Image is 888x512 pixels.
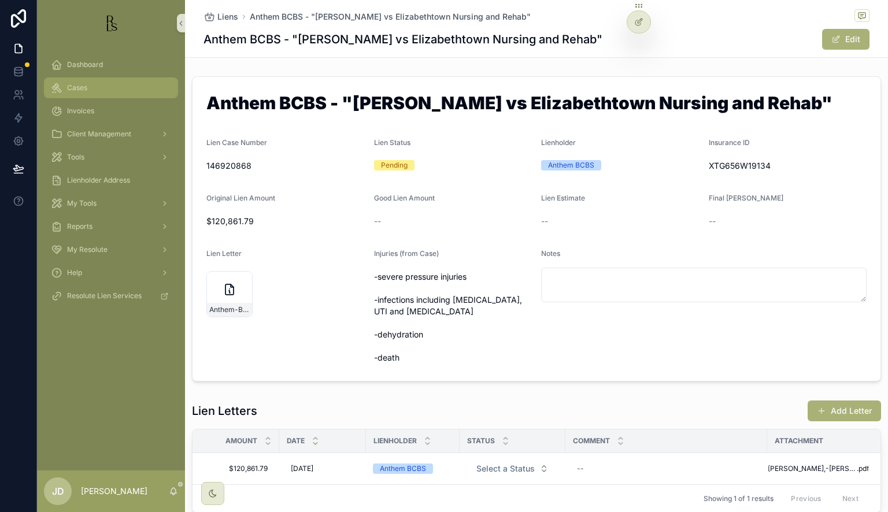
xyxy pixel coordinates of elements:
[67,222,92,231] span: Reports
[67,199,97,208] span: My Tools
[102,14,120,32] img: App logo
[44,193,178,214] a: My Tools
[206,138,267,147] span: Lien Case Number
[374,249,439,258] span: Injuries (from Case)
[467,458,558,480] a: Select Button
[541,249,560,258] span: Notes
[192,403,257,419] h1: Lien Letters
[768,464,869,473] a: [PERSON_NAME],-[PERSON_NAME]---from-Anthem-lien-09-05-25.pdf
[287,436,305,446] span: Date
[44,216,178,237] a: Reports
[709,138,750,147] span: Insurance ID
[44,239,178,260] a: My Resolute
[44,77,178,98] a: Cases
[206,160,365,172] span: 146920868
[476,463,535,474] span: Select a Status
[37,46,185,321] div: scrollable content
[541,138,576,147] span: Lienholder
[577,464,584,473] div: --
[44,170,178,191] a: Lienholder Address
[209,305,250,314] span: Anthem-BCBS-initial-lien-request-08-07-2025
[52,484,64,498] span: JD
[286,459,359,478] a: [DATE]
[203,11,238,23] a: Liens
[704,494,774,503] span: Showing 1 of 1 results
[374,194,435,202] span: Good Lien Amount
[44,101,178,121] a: Invoices
[211,464,268,473] span: $120,861.79
[709,194,783,202] span: Final [PERSON_NAME]
[291,464,313,473] span: [DATE]
[374,271,532,363] span: -severe pressure injuries -infections including [MEDICAL_DATA], UTI and [MEDICAL_DATA] -dehydrati...
[67,291,142,300] span: Resolute Lien Services
[374,138,410,147] span: Lien Status
[206,94,867,116] h1: Anthem BCBS - "[PERSON_NAME] vs Elizabethtown Nursing and Rehab"
[541,194,585,202] span: Lien Estimate
[548,160,594,170] div: Anthem BCBS
[467,436,495,446] span: Status
[541,216,548,227] span: --
[573,436,610,446] span: Comment
[467,458,558,479] button: Select Button
[225,436,257,446] span: Amount
[67,129,131,139] span: Client Management
[44,54,178,75] a: Dashboard
[374,216,381,227] span: --
[67,106,94,116] span: Invoices
[81,485,147,497] p: [PERSON_NAME]
[206,459,272,478] a: $120,861.79
[373,463,453,474] a: Anthem BCBS
[808,400,881,421] button: Add Letter
[380,463,426,474] div: Anthem BCBS
[373,436,417,446] span: Lienholder
[206,194,275,202] span: Original Lien Amount
[822,29,869,50] button: Edit
[44,147,178,168] a: Tools
[768,464,857,473] span: [PERSON_NAME],-[PERSON_NAME]---from-Anthem-lien-09-05-25
[67,83,87,92] span: Cases
[381,160,408,170] div: Pending
[709,216,716,227] span: --
[775,436,823,446] span: Attachment
[709,160,867,172] span: XTG656W19134
[206,216,365,227] span: $120,861.79
[67,153,84,162] span: Tools
[67,60,103,69] span: Dashboard
[250,11,531,23] a: Anthem BCBS - "[PERSON_NAME] vs Elizabethtown Nursing and Rehab"
[572,459,760,478] a: --
[203,31,602,47] h1: Anthem BCBS - "[PERSON_NAME] vs Elizabethtown Nursing and Rehab"
[67,176,130,185] span: Lienholder Address
[217,11,238,23] span: Liens
[67,268,82,277] span: Help
[857,464,869,473] span: .pdf
[44,124,178,144] a: Client Management
[44,262,178,283] a: Help
[67,245,108,254] span: My Resolute
[44,285,178,306] a: Resolute Lien Services
[206,249,242,258] span: Lien Letter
